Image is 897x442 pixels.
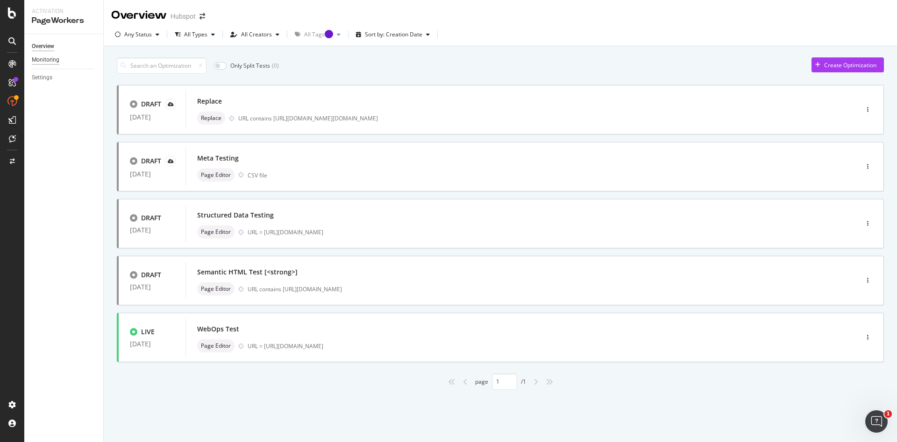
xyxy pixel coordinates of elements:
[272,62,279,70] div: ( 0 )
[197,154,239,163] div: Meta Testing
[130,113,174,121] div: [DATE]
[141,327,155,337] div: LIVE
[352,27,434,42] button: Sort by: Creation Date
[197,168,235,182] div: neutral label
[201,172,231,178] span: Page Editor
[365,32,422,37] div: Sort by: Creation Date
[230,62,270,70] div: Only Split Tests
[884,410,892,418] span: 1
[111,7,167,23] div: Overview
[197,282,235,295] div: neutral label
[248,228,819,236] div: URL = [URL][DOMAIN_NAME]
[197,324,239,334] div: WebOps Test
[197,112,225,125] div: neutral label
[197,225,235,239] div: neutral label
[197,339,235,352] div: neutral label
[184,32,207,37] div: All Types
[227,27,283,42] button: All Creators
[32,73,52,83] div: Settings
[32,15,96,26] div: PageWorkers
[201,229,231,235] span: Page Editor
[475,373,526,390] div: page / 1
[201,343,231,349] span: Page Editor
[238,114,819,122] div: URL contains [URL][DOMAIN_NAME][DOMAIN_NAME]
[824,61,876,69] div: Create Optimization
[199,13,205,20] div: arrow-right-arrow-left
[444,374,459,389] div: angles-left
[130,170,174,178] div: [DATE]
[141,156,161,166] div: DRAFT
[197,210,274,220] div: Structured Data Testing
[325,30,333,38] div: Tooltip anchor
[124,32,152,37] div: Any Status
[459,374,471,389] div: angle-left
[32,42,97,51] a: Overview
[111,27,163,42] button: Any Status
[130,226,174,234] div: [DATE]
[141,270,161,280] div: DRAFT
[32,7,96,15] div: Activation
[130,340,174,348] div: [DATE]
[32,55,59,65] div: Monitoring
[141,99,161,109] div: DRAFT
[248,171,267,179] div: CSV file
[201,286,231,292] span: Page Editor
[542,374,557,389] div: angles-right
[32,73,97,83] a: Settings
[248,342,819,350] div: URL = [URL][DOMAIN_NAME]
[304,32,333,37] div: All Tags
[117,57,206,74] input: Search an Optimization
[130,283,174,291] div: [DATE]
[248,285,819,293] div: URL contains [URL][DOMAIN_NAME]
[197,97,222,106] div: Replace
[865,410,888,433] iframe: Intercom live chat
[812,57,884,72] button: Create Optimization
[291,27,344,42] button: All TagsTooltip anchor
[171,27,219,42] button: All Types
[530,374,542,389] div: angle-right
[201,115,221,121] span: Replace
[197,267,298,277] div: Semantic HTML Test [<strong>]
[141,213,161,223] div: DRAFT
[32,42,54,51] div: Overview
[171,12,196,21] div: Hubspot
[241,32,272,37] div: All Creators
[32,55,97,65] a: Monitoring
